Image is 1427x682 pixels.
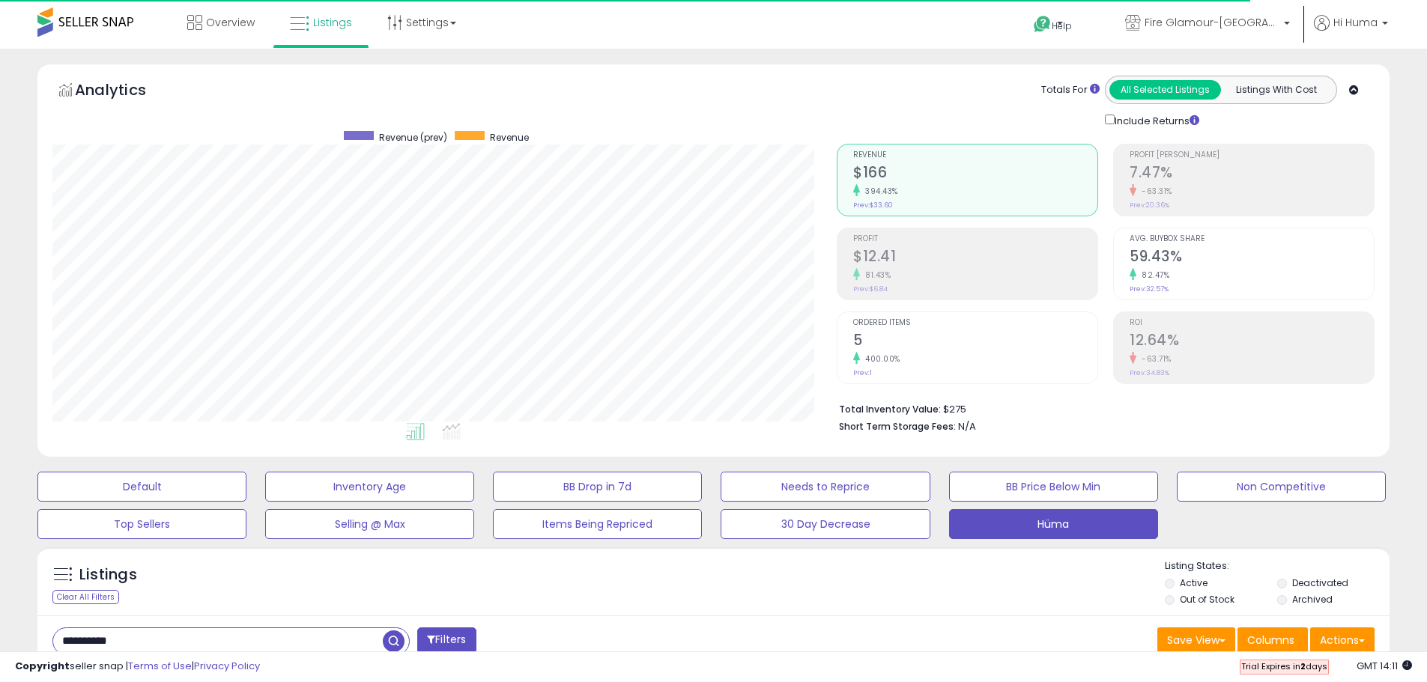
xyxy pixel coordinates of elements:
span: Help [1052,19,1072,32]
label: Out of Stock [1180,593,1234,606]
b: Total Inventory Value: [839,403,941,415]
h5: Listings [79,564,137,585]
span: Profit [PERSON_NAME] [1130,151,1374,159]
button: Listings With Cost [1220,80,1332,100]
label: Deactivated [1292,576,1348,589]
small: Prev: $33.60 [853,201,893,210]
h5: Analytics [75,79,175,104]
div: Clear All Filters [52,590,119,604]
span: Ordered Items [853,319,1097,327]
small: 82.47% [1136,270,1169,281]
a: Privacy Policy [194,659,260,673]
span: 2025-08-13 14:11 GMT [1357,659,1412,673]
small: -63.71% [1136,353,1172,365]
i: Get Help [1033,15,1052,34]
span: Profit [853,235,1097,243]
button: Actions [1310,627,1375,653]
span: Revenue (prev) [379,131,447,144]
span: Revenue [490,131,529,144]
a: Hi Huma [1314,15,1388,49]
button: BB Drop in 7d [493,472,702,502]
button: Items Being Repriced [493,509,702,539]
span: Revenue [853,151,1097,159]
span: Listings [313,15,352,30]
div: seller snap | | [15,660,260,674]
button: Non Competitive [1177,472,1386,502]
small: 394.43% [860,186,898,197]
h2: $166 [853,164,1097,184]
button: Columns [1237,627,1308,653]
small: Prev: 32.57% [1130,284,1169,293]
div: Include Returns [1094,112,1217,129]
a: Help [1022,4,1101,49]
h2: 12.64% [1130,332,1374,352]
h2: 59.43% [1130,248,1374,268]
p: Listing States: [1165,559,1390,573]
span: Avg. Buybox Share [1130,235,1374,243]
small: 81.43% [860,270,891,281]
button: Top Sellers [37,509,246,539]
button: All Selected Listings [1109,80,1221,100]
small: Prev: 20.36% [1130,201,1169,210]
span: Fire Glamour-[GEOGRAPHIC_DATA] [1145,15,1279,30]
small: Prev: $6.84 [853,284,888,293]
button: Save View [1157,627,1235,653]
button: Default [37,472,246,502]
button: Inventory Age [265,472,474,502]
h2: $12.41 [853,248,1097,268]
span: Hi Huma [1333,15,1378,30]
small: 400.00% [860,353,900,365]
li: $275 [839,399,1363,417]
button: Filters [417,627,476,654]
label: Archived [1292,593,1333,606]
a: Terms of Use [128,659,192,673]
b: 2 [1300,660,1306,672]
b: Short Term Storage Fees: [839,420,956,433]
span: Columns [1247,633,1294,648]
span: Overview [206,15,255,30]
button: 30 Day Decrease [721,509,930,539]
span: Trial Expires in days [1241,660,1327,672]
button: Selling @ Max [265,509,474,539]
small: -63.31% [1136,186,1172,197]
span: ROI [1130,319,1374,327]
small: Prev: 34.83% [1130,368,1169,377]
button: Needs to Reprice [721,472,930,502]
button: BB Price Below Min [949,472,1158,502]
span: N/A [958,419,976,433]
label: Active [1180,576,1208,589]
h2: 7.47% [1130,164,1374,184]
strong: Copyright [15,659,70,673]
h2: 5 [853,332,1097,352]
small: Prev: 1 [853,368,872,377]
button: Hüma [949,509,1158,539]
div: Totals For [1041,83,1100,97]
